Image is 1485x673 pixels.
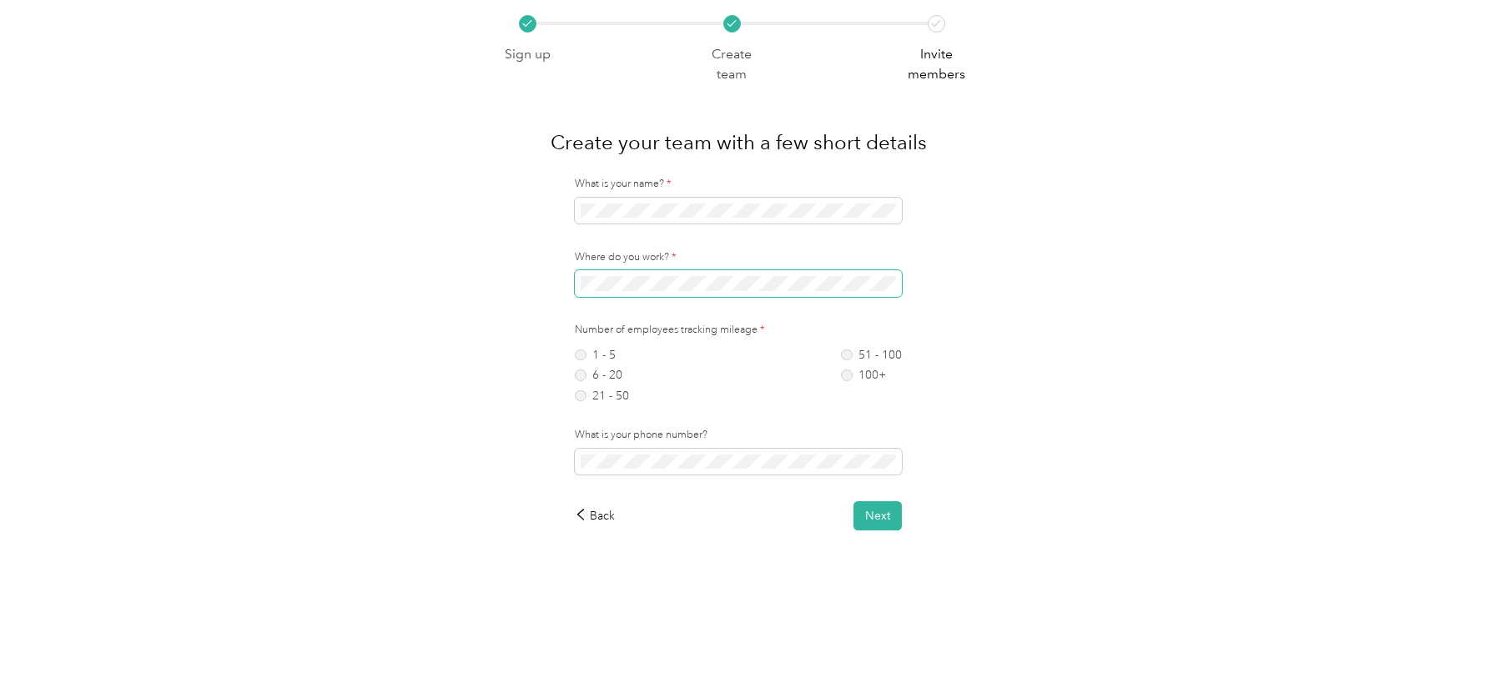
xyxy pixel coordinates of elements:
p: Invite members [901,44,971,85]
p: Create team [697,44,767,85]
h1: Create your team with a few short details [551,123,927,163]
label: 100+ [841,369,902,381]
label: 1 - 5 [575,349,629,361]
label: Number of employees tracking mileage [575,323,902,338]
label: What is your name? [575,177,902,192]
label: 6 - 20 [575,369,629,381]
button: Next [853,501,902,530]
iframe: Everlance-gr Chat Button Frame [1392,580,1485,673]
p: Sign up [505,44,551,65]
div: Back [575,507,615,525]
label: What is your phone number? [575,428,902,443]
label: 21 - 50 [575,390,629,402]
label: 51 - 100 [841,349,902,361]
label: Where do you work? [575,250,902,265]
